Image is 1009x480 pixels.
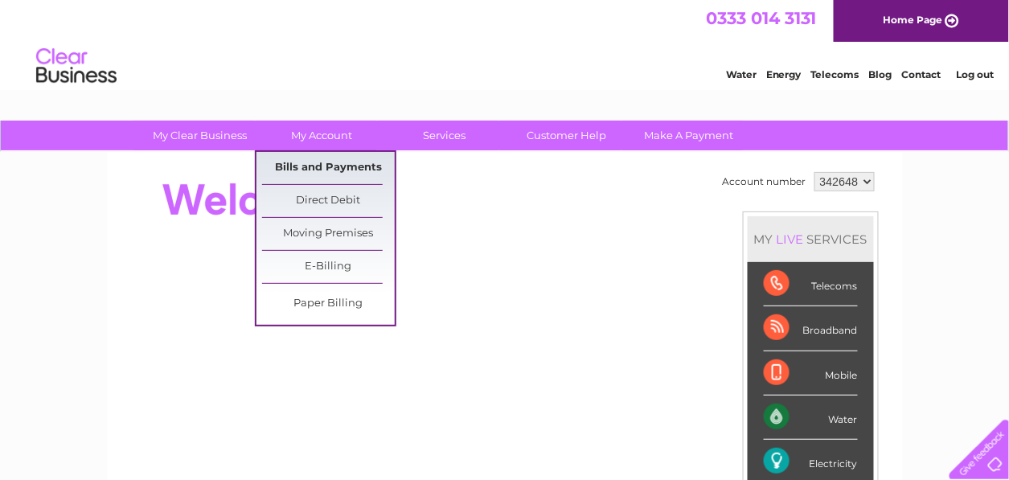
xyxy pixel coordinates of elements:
[719,168,810,195] td: Account number
[956,68,994,80] a: Log out
[262,152,395,184] a: Bills and Payments
[35,42,117,91] img: logo.png
[764,351,858,396] div: Mobile
[766,68,802,80] a: Energy
[811,68,859,80] a: Telecoms
[500,121,633,150] a: Customer Help
[262,288,395,320] a: Paper Billing
[748,216,874,262] div: MY SERVICES
[378,121,511,150] a: Services
[764,306,858,351] div: Broadband
[706,8,817,28] a: 0333 014 3131
[125,9,885,78] div: Clear Business is a trading name of Verastar Limited (registered in [GEOGRAPHIC_DATA] No. 3667643...
[773,232,807,247] div: LIVE
[764,396,858,440] div: Water
[764,262,858,306] div: Telecoms
[869,68,892,80] a: Blog
[256,121,388,150] a: My Account
[262,218,395,250] a: Moving Premises
[262,185,395,217] a: Direct Debit
[902,68,941,80] a: Contact
[622,121,755,150] a: Make A Payment
[262,251,395,283] a: E-Billing
[133,121,266,150] a: My Clear Business
[726,68,757,80] a: Water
